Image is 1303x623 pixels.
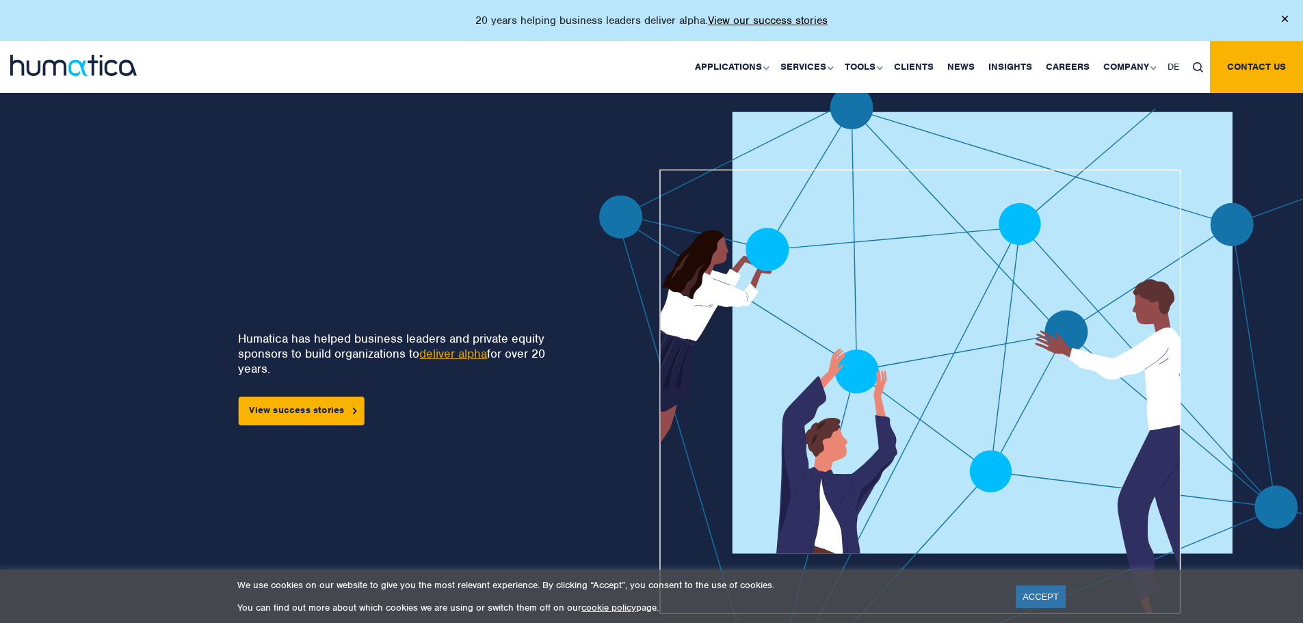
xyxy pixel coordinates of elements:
img: search_icon [1193,62,1203,72]
p: You can find out more about which cookies we are using or switch them off on our page. [237,602,999,613]
a: Applications [688,41,774,93]
a: Company [1096,41,1161,93]
a: Insights [982,41,1039,93]
a: cookie policy [581,602,636,613]
a: View success stories [238,397,364,425]
a: ACCEPT [1016,585,1066,608]
img: logo [10,55,137,76]
p: We use cookies on our website to give you the most relevant experience. By clicking “Accept”, you... [237,579,999,591]
a: View our success stories [708,14,828,27]
a: Careers [1039,41,1096,93]
span: DE [1168,61,1179,72]
p: 20 years helping business leaders deliver alpha. [475,14,828,27]
a: DE [1161,41,1186,93]
a: News [940,41,982,93]
a: Contact us [1210,41,1303,93]
p: Humatica has helped business leaders and private equity sponsors to build organizations to for ov... [238,331,555,376]
a: Services [774,41,838,93]
img: arrowicon [353,408,357,414]
a: deliver alpha [419,346,487,361]
a: Tools [838,41,887,93]
a: Clients [887,41,940,93]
